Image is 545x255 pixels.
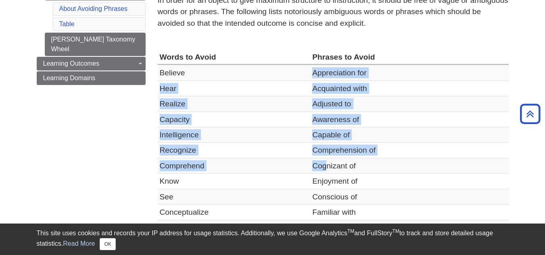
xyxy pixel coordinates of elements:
sup: TM [393,228,399,234]
a: About Avoiding Phrases [59,5,128,12]
sup: TM [347,228,354,234]
td: Appreciation for [310,65,508,81]
span: Learning Outcomes [43,60,100,67]
td: Capacity [158,112,311,127]
td: Awareness of [310,112,508,127]
td: Familiar with [310,205,508,220]
td: Acquainted with [310,81,508,96]
td: Believe [158,65,311,81]
td: Realize [158,96,311,112]
td: Conceptualize [158,205,311,220]
td: Listen [158,220,311,235]
span: Learning Domains [43,75,96,81]
th: Phrases to Avoid [310,50,508,65]
a: Learning Domains [37,71,146,85]
td: Conscious of [310,189,508,204]
td: Adjusted to [310,96,508,112]
td: Know [158,174,311,189]
td: See [158,189,311,204]
td: Recognize [158,143,311,158]
a: Back to Top [517,108,543,119]
td: Cognizant of [310,158,508,173]
td: Interest in [310,220,508,235]
td: Hear [158,81,311,96]
td: Intelligence [158,127,311,143]
td: Comprehend [158,158,311,173]
a: Table [59,21,75,27]
td: Enjoyment of [310,174,508,189]
a: Read More [63,240,95,247]
a: Learning Outcomes [37,57,146,70]
td: Capable of [310,127,508,143]
div: This site uses cookies and records your IP address for usage statistics. Additionally, we use Goo... [37,228,509,250]
a: [PERSON_NAME] Taxonomy Wheel [45,33,146,56]
button: Close [100,238,115,250]
td: Comprehension of [310,143,508,158]
th: Words to Avoid [158,50,311,65]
